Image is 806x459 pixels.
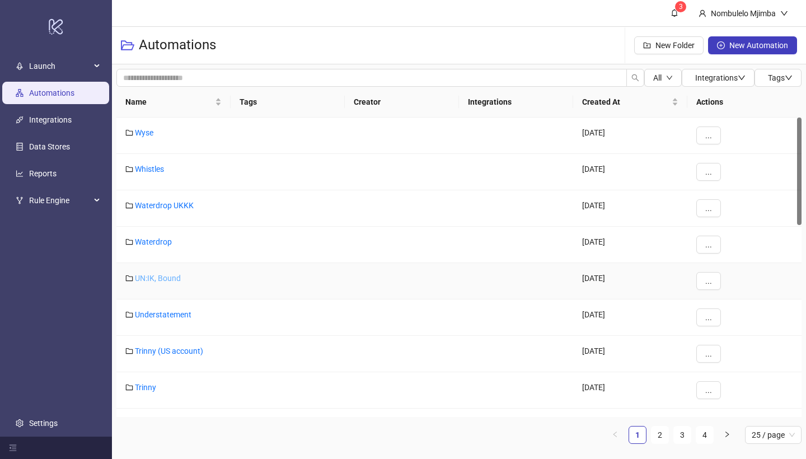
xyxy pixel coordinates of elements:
[705,131,712,140] span: ...
[706,7,780,20] div: Nombulelo Mjimba
[29,88,74,97] a: Automations
[718,426,736,444] button: right
[755,69,802,87] button: Tagsdown
[696,381,721,399] button: ...
[629,426,646,444] li: 1
[125,238,133,246] span: folder
[139,36,216,54] h3: Automations
[135,165,164,174] a: Whistles
[29,169,57,178] a: Reports
[573,227,687,263] div: [DATE]
[231,87,345,118] th: Tags
[696,308,721,326] button: ...
[125,202,133,209] span: folder
[631,74,639,82] span: search
[125,129,133,137] span: folder
[29,419,58,428] a: Settings
[612,431,618,438] span: left
[752,427,795,443] span: 25 / page
[16,62,24,70] span: rocket
[29,189,91,212] span: Rule Engine
[705,349,712,358] span: ...
[745,426,802,444] div: Page Size
[345,87,459,118] th: Creator
[682,69,755,87] button: Integrationsdown
[606,426,624,444] button: left
[125,347,133,355] span: folder
[125,311,133,319] span: folder
[679,3,683,11] span: 3
[652,427,668,443] a: 2
[573,372,687,409] div: [DATE]
[768,73,793,82] span: Tags
[29,142,70,151] a: Data Stores
[696,272,721,290] button: ...
[696,345,721,363] button: ...
[644,69,682,87] button: Alldown
[696,163,721,181] button: ...
[643,41,651,49] span: folder-add
[673,426,691,444] li: 3
[696,426,714,444] li: 4
[705,167,712,176] span: ...
[717,41,725,49] span: plus-circle
[696,236,721,254] button: ...
[671,9,678,17] span: bell
[724,431,730,438] span: right
[135,128,153,137] a: Wyse
[125,383,133,391] span: folder
[121,39,134,52] span: folder-open
[705,204,712,213] span: ...
[634,36,704,54] button: New Folder
[9,444,17,452] span: menu-fold
[729,41,788,50] span: New Automation
[705,277,712,285] span: ...
[573,190,687,227] div: [DATE]
[573,336,687,372] div: [DATE]
[666,74,673,81] span: down
[785,74,793,82] span: down
[653,73,662,82] span: All
[135,346,203,355] a: Trinny (US account)
[705,313,712,322] span: ...
[135,274,181,283] a: UN:IK, Bound
[629,427,646,443] a: 1
[675,1,686,12] sup: 3
[135,310,191,319] a: Understatement
[651,426,669,444] li: 2
[674,427,691,443] a: 3
[573,87,687,118] th: Created At
[718,426,736,444] li: Next Page
[705,386,712,395] span: ...
[780,10,788,17] span: down
[699,10,706,17] span: user
[573,118,687,154] div: [DATE]
[606,426,624,444] li: Previous Page
[573,409,687,445] div: [DATE]
[135,201,194,210] a: Waterdrop UKKK
[573,154,687,190] div: [DATE]
[696,427,713,443] a: 4
[29,115,72,124] a: Integrations
[125,165,133,173] span: folder
[687,87,802,118] th: Actions
[16,196,24,204] span: fork
[705,240,712,249] span: ...
[29,55,91,77] span: Launch
[573,299,687,336] div: [DATE]
[573,263,687,299] div: [DATE]
[738,74,746,82] span: down
[116,87,231,118] th: Name
[582,96,669,108] span: Created At
[696,127,721,144] button: ...
[696,199,721,217] button: ...
[135,383,156,392] a: Trinny
[125,274,133,282] span: folder
[125,96,213,108] span: Name
[459,87,573,118] th: Integrations
[135,237,172,246] a: Waterdrop
[708,36,797,54] button: New Automation
[655,41,695,50] span: New Folder
[695,73,746,82] span: Integrations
